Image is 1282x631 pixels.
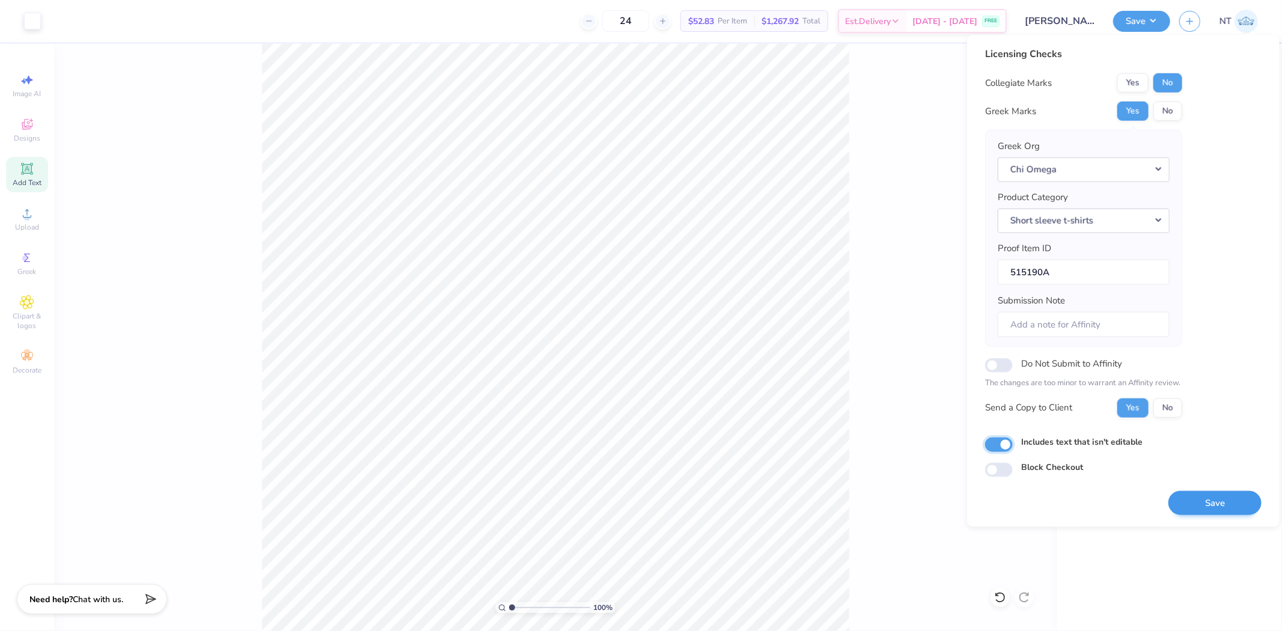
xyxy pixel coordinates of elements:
[1168,490,1262,515] button: Save
[1113,11,1170,32] button: Save
[6,311,48,331] span: Clipart & logos
[14,133,40,143] span: Designs
[718,15,747,28] span: Per Item
[13,178,41,187] span: Add Text
[73,594,123,605] span: Chat with us.
[1219,14,1232,28] span: NT
[1016,9,1104,33] input: Untitled Design
[845,15,891,28] span: Est. Delivery
[985,377,1182,389] p: The changes are too minor to warrant an Affinity review.
[998,294,1065,308] label: Submission Note
[912,15,977,28] span: [DATE] - [DATE]
[29,594,73,605] strong: Need help?
[1153,398,1182,417] button: No
[998,191,1068,204] label: Product Category
[984,17,997,25] span: FREE
[1153,102,1182,121] button: No
[15,222,39,232] span: Upload
[985,401,1072,415] div: Send a Copy to Client
[998,242,1051,255] label: Proof Item ID
[13,365,41,375] span: Decorate
[1219,10,1258,33] a: NT
[1021,356,1122,371] label: Do Not Submit to Affinity
[1117,398,1149,417] button: Yes
[602,10,649,32] input: – –
[1117,102,1149,121] button: Yes
[688,15,714,28] span: $52.83
[1021,461,1083,474] label: Block Checkout
[13,89,41,99] span: Image AI
[802,15,820,28] span: Total
[1021,435,1143,448] label: Includes text that isn't editable
[985,47,1182,61] div: Licensing Checks
[998,157,1170,181] button: Chi Omega
[18,267,37,276] span: Greek
[985,76,1052,90] div: Collegiate Marks
[1153,73,1182,93] button: No
[998,139,1040,153] label: Greek Org
[985,105,1036,118] div: Greek Marks
[1235,10,1258,33] img: Nestor Talens
[998,311,1170,337] input: Add a note for Affinity
[762,15,799,28] span: $1,267.92
[1117,73,1149,93] button: Yes
[998,208,1170,233] button: Short sleeve t-shirts
[593,602,612,613] span: 100 %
